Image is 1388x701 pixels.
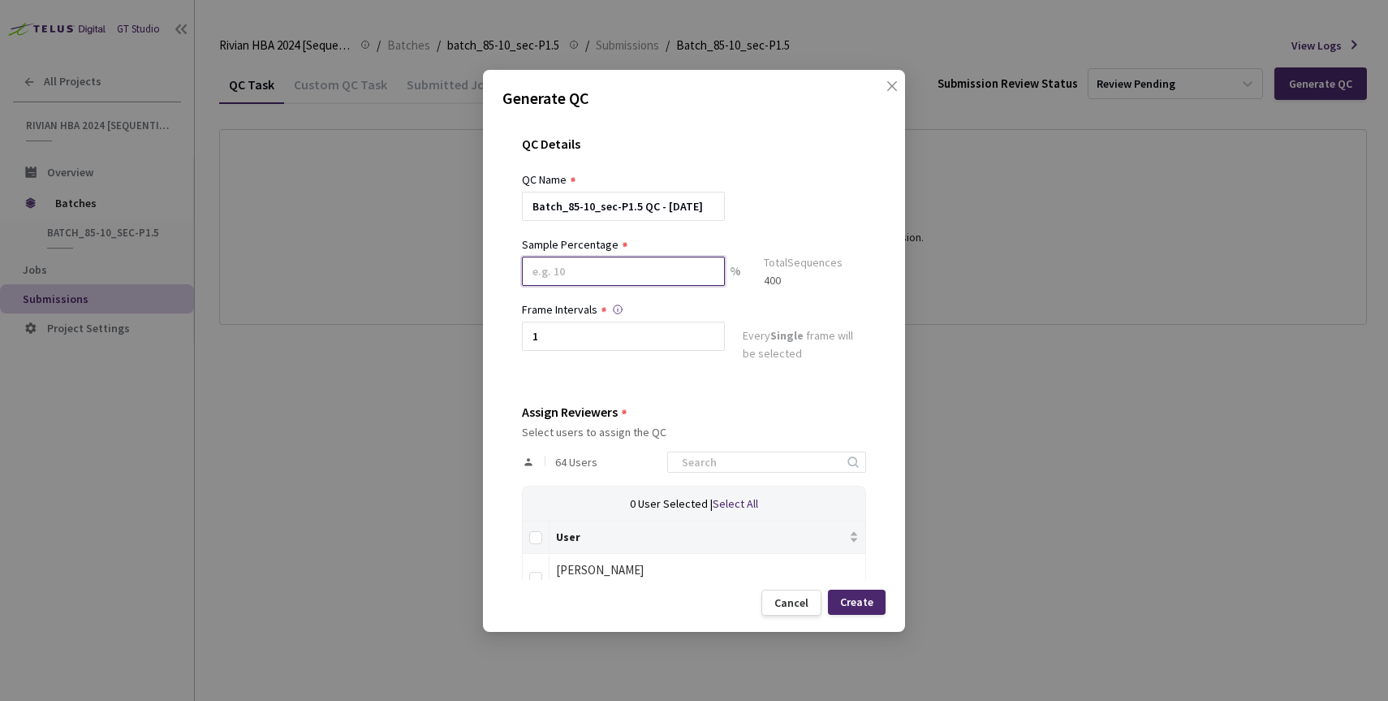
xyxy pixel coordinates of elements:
span: 0 User Selected | [630,496,713,511]
div: [PERSON_NAME] [556,560,859,580]
span: close [886,80,899,125]
div: [EMAIL_ADDRESS][DOMAIN_NAME] [556,579,859,591]
span: Select All [713,496,758,511]
div: Total Sequences [764,253,843,271]
strong: Single [770,328,804,343]
div: QC Details [522,136,866,171]
div: Frame Intervals [522,301,597,318]
input: Enter frame interval [522,322,725,351]
div: QC Name [522,171,567,188]
input: Search [672,452,845,472]
div: 400 [764,271,843,289]
div: Create [840,595,873,608]
th: User [550,521,866,554]
span: User [556,530,846,543]
button: Close [869,80,895,106]
div: Cancel [774,596,808,609]
input: e.g. 10 [522,257,725,286]
div: Select users to assign the QC [522,426,866,439]
p: Generate QC [502,86,886,110]
div: Every frame will be selected [743,327,866,366]
div: % [725,257,746,301]
span: 64 Users [555,456,597,469]
div: Sample Percentage [522,236,619,253]
div: Assign Reviewers [522,405,618,419]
